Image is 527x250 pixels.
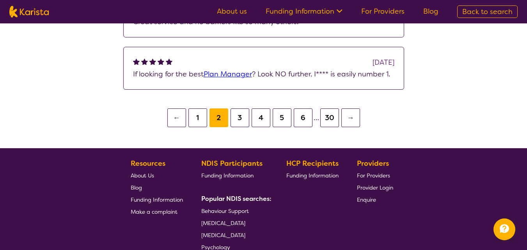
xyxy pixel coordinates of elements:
[131,172,154,179] span: About Us
[133,58,140,65] img: fullstar
[131,196,183,203] span: Funding Information
[131,181,183,193] a: Blog
[201,207,249,215] span: Behaviour Support
[131,169,183,181] a: About Us
[286,159,339,168] b: HCP Recipients
[273,108,291,127] button: 5
[357,172,390,179] span: For Providers
[201,220,245,227] span: [MEDICAL_DATA]
[131,159,165,168] b: Resources
[131,206,183,218] a: Make a complaint
[131,208,177,215] span: Make a complaint
[357,169,393,181] a: For Providers
[217,7,247,16] a: About us
[201,232,245,239] span: [MEDICAL_DATA]
[357,184,393,191] span: Provider Login
[166,58,172,65] img: fullstar
[493,218,515,240] button: Channel Menu
[201,172,254,179] span: Funding Information
[357,159,389,168] b: Providers
[209,108,228,127] button: 2
[231,108,249,127] button: 3
[188,108,207,127] button: 1
[204,69,252,79] a: Plan Manager
[357,193,393,206] a: Enquire
[286,172,339,179] span: Funding Information
[320,108,339,127] button: 30
[133,68,394,80] p: If looking for the best ? Look NO further. I**** is easily number 1.
[361,7,405,16] a: For Providers
[167,108,186,127] button: ←
[201,159,263,168] b: NDIS Participants
[266,7,342,16] a: Funding Information
[158,58,164,65] img: fullstar
[201,229,268,241] a: [MEDICAL_DATA]
[341,108,360,127] button: →
[286,169,339,181] a: Funding Information
[357,181,393,193] a: Provider Login
[294,108,312,127] button: 6
[131,184,142,191] span: Blog
[201,169,268,181] a: Funding Information
[9,6,49,18] img: Karista logo
[201,205,268,217] a: Behaviour Support
[457,5,518,18] a: Back to search
[131,193,183,206] a: Funding Information
[357,196,376,203] span: Enquire
[373,57,394,68] div: [DATE]
[423,7,438,16] a: Blog
[201,217,268,229] a: [MEDICAL_DATA]
[252,108,270,127] button: 4
[462,7,513,16] span: Back to search
[314,113,319,122] span: …
[201,195,271,203] b: Popular NDIS searches:
[141,58,148,65] img: fullstar
[149,58,156,65] img: fullstar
